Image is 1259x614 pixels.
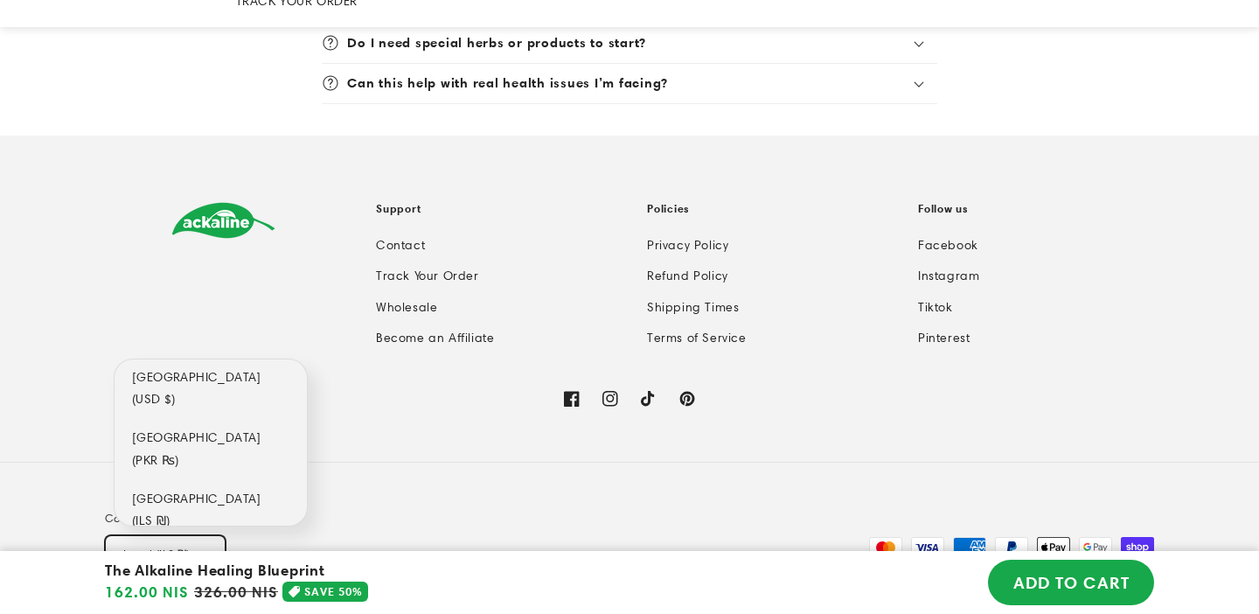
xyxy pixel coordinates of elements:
[347,35,646,52] h3: Do I need special herbs or products to start?
[647,202,883,216] h2: Policies
[322,64,937,103] summary: Can this help with real health issues I’m facing?
[105,582,189,604] span: 162.00 NIS
[918,202,1154,216] h2: Follow us
[918,292,953,323] a: Tiktok
[115,479,307,540] a: [GEOGRAPHIC_DATA](ILS ₪)
[132,388,176,410] span: (USD $)
[647,323,747,353] a: Terms of Service
[347,75,668,92] h3: Can this help with real health issues I’m facing?
[105,562,368,580] h4: The Alkaline Healing Blueprint
[322,24,937,63] summary: Do I need special herbs or products to start?
[115,419,307,479] a: [GEOGRAPHIC_DATA](PKR ₨)
[132,510,170,532] span: (ILS ₪)
[115,359,307,419] a: [GEOGRAPHIC_DATA](USD $)
[376,292,437,323] a: Wholesale
[647,234,728,261] a: Privacy Policy
[376,261,479,291] a: Track Your Order
[988,560,1154,605] button: ADD TO CART
[105,535,226,572] button: Israel (ILS ₪)
[304,582,363,602] span: SAVE 50%
[105,510,226,527] h2: Country/region
[647,292,739,323] a: Shipping Times
[376,323,494,353] a: Become an Affiliate
[918,261,979,291] a: Instagram
[918,323,970,353] a: Pinterest
[132,450,179,471] span: (PKR ₨)
[647,261,728,291] a: Refund Policy
[376,202,612,216] h2: Support
[918,234,978,261] a: Facebook
[194,582,278,604] s: 326.00 NIS
[376,234,425,261] a: Contact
